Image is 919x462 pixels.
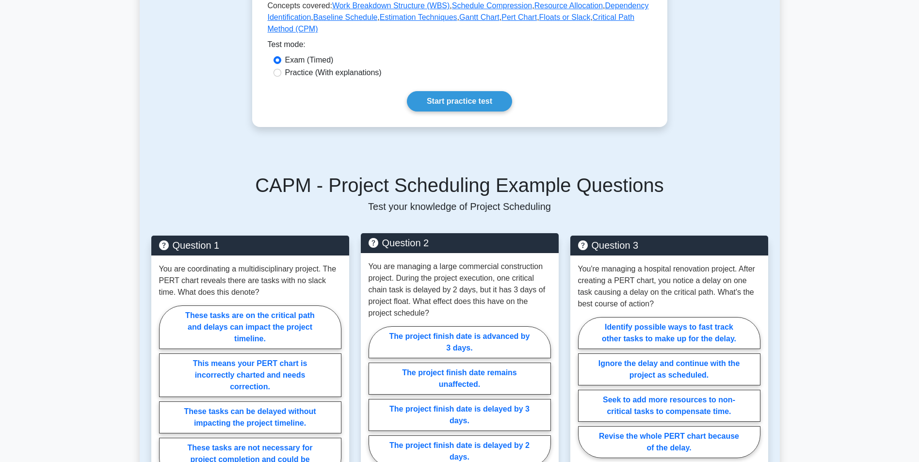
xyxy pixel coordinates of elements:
[369,326,551,358] label: The project finish date is advanced by 3 days.
[534,1,603,10] a: Resource Allocation
[151,201,768,212] p: Test your knowledge of Project Scheduling
[578,263,760,310] p: You're managing a hospital renovation project. After creating a PERT chart, you notice a delay on...
[159,401,341,433] label: These tasks can be delayed without impacting the project timeline.
[159,353,341,397] label: This means your PERT chart is incorrectly charted and needs correction.
[159,239,341,251] h5: Question 1
[369,261,551,319] p: You are managing a large commercial construction project. During the project execution, one criti...
[380,13,457,21] a: Estimation Techniques
[539,13,591,21] a: Floats or Slack
[151,174,768,197] h5: CAPM - Project Scheduling Example Questions
[578,239,760,251] h5: Question 3
[501,13,537,21] a: Pert Chart
[452,1,532,10] a: Schedule Compression
[313,13,378,21] a: Baseline Schedule
[159,305,341,349] label: These tasks are on the critical path and delays can impact the project timeline.
[285,67,382,79] label: Practice (With explanations)
[407,91,512,112] a: Start practice test
[159,263,341,298] p: You are coordinating a multidisciplinary project. The PERT chart reveals there are tasks with no ...
[332,1,450,10] a: Work Breakdown Structure (WBS)
[578,390,760,422] label: Seek to add more resources to non-critical tasks to compensate time.
[369,399,551,431] label: The project finish date is delayed by 3 days.
[459,13,500,21] a: Gantt Chart
[285,54,334,66] label: Exam (Timed)
[268,39,652,54] div: Test mode:
[578,426,760,458] label: Revise the whole PERT chart because of the delay.
[578,353,760,385] label: Ignore the delay and continue with the project as scheduled.
[369,237,551,249] h5: Question 2
[369,363,551,395] label: The project finish date remains unaffected.
[578,317,760,349] label: Identify possible ways to fast track other tasks to make up for the delay.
